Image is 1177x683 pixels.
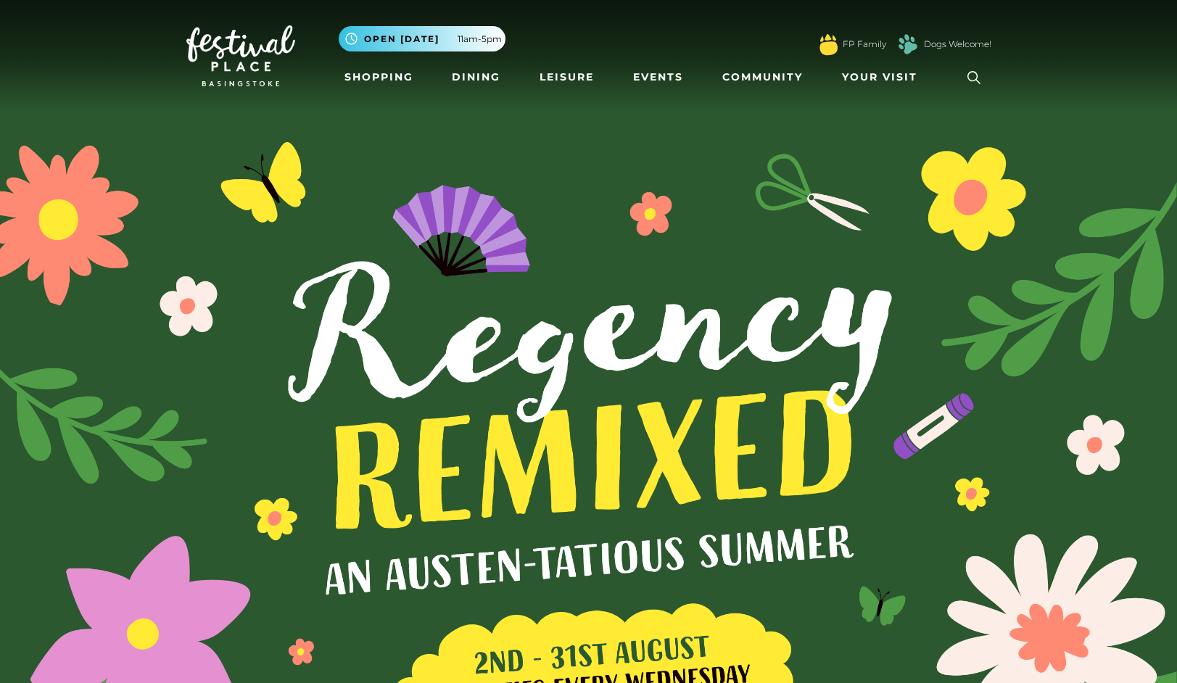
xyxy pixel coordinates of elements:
[842,70,917,85] span: Your Visit
[458,33,502,46] span: 11am-5pm
[186,25,295,86] img: Festival Place Logo
[924,38,991,51] a: Dogs Welcome!
[339,64,419,91] a: Shopping
[364,33,439,46] span: Open [DATE]
[843,38,886,51] a: FP Family
[534,64,600,91] a: Leisure
[836,64,930,91] a: Your Visit
[627,64,689,91] a: Events
[339,26,505,51] button: Open [DATE] 11am-5pm
[446,64,506,91] a: Dining
[716,64,809,91] a: Community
